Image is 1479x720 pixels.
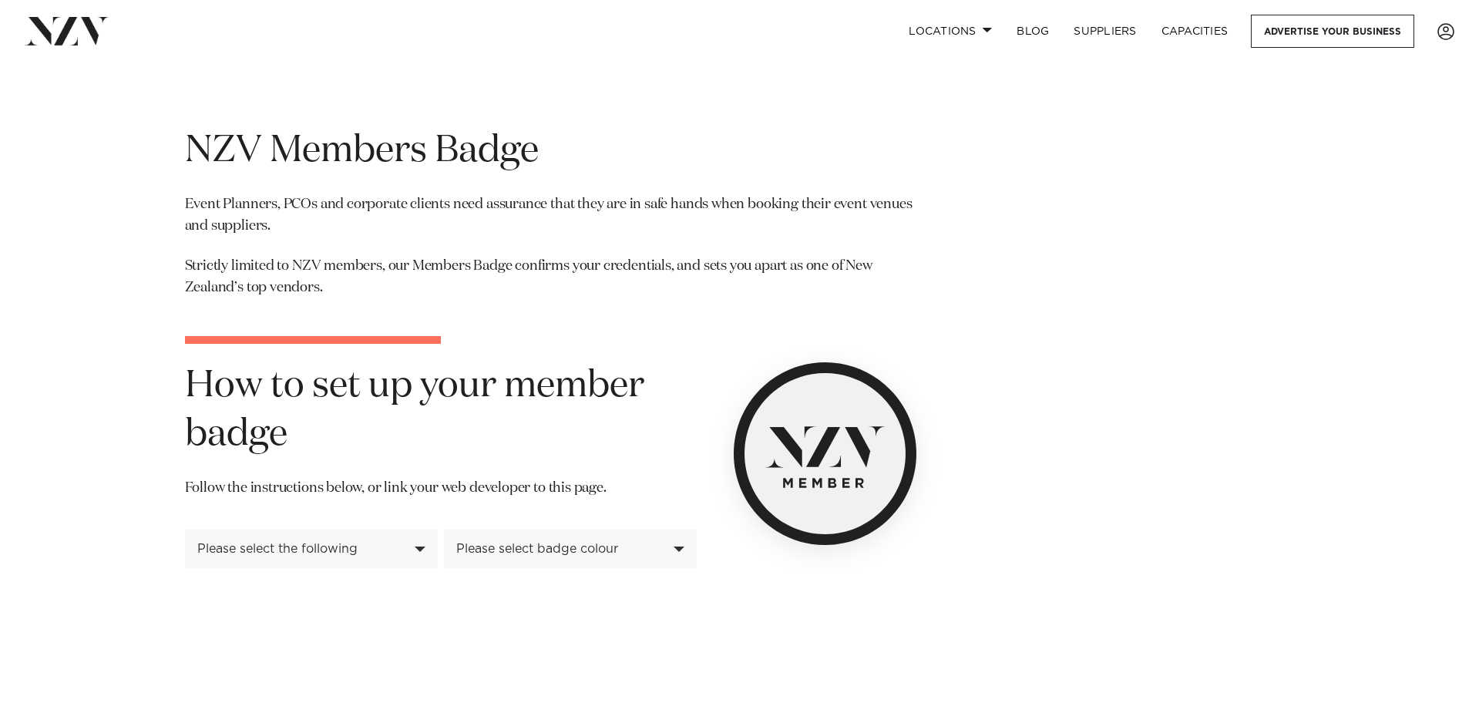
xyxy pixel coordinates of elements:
[185,362,697,459] h1: How to set up your member badge
[185,194,916,237] p: Event Planners, PCOs and corporate clients need assurance that they are in safe hands when bookin...
[25,17,109,45] img: nzv-logo.png
[1004,15,1061,48] a: BLOG
[896,15,1004,48] a: Locations
[1061,15,1148,48] a: SUPPLIERS
[185,256,916,299] p: Strictly limited to NZV members, our Members Badge confirms your credentials, and sets you apart ...
[197,542,408,556] div: Please select the following
[185,478,697,512] p: Follow the instructions below, or link your web developer to this page.
[456,542,667,556] div: Please select badge colour
[1149,15,1241,48] a: Capacities
[185,127,916,176] h1: NZV Members Badge
[1251,15,1414,48] a: Advertise your business
[734,362,916,545] img: NZV Member Badge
